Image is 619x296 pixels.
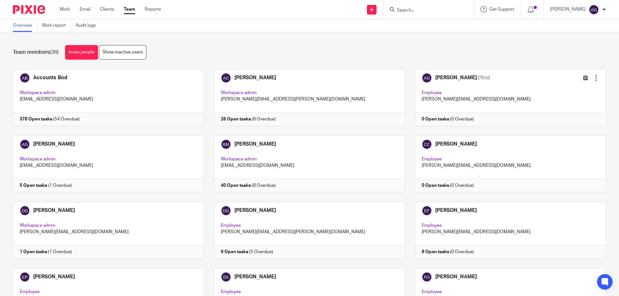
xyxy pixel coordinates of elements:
[13,5,45,14] img: Pixie
[589,5,599,15] img: svg%3E
[13,49,59,56] h1: Team members
[550,6,585,13] p: [PERSON_NAME]
[42,19,71,32] a: Work report
[99,45,146,60] a: Show inactive users
[76,19,101,32] a: Audit logs
[489,7,514,12] span: Get Support
[100,6,114,13] a: Clients
[13,19,37,32] a: Overview
[80,6,90,13] a: Email
[124,6,135,13] a: Team
[396,8,454,14] input: Search
[50,50,59,55] span: (26)
[145,6,161,13] a: Reports
[60,6,70,13] a: Work
[65,45,98,60] a: Invite people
